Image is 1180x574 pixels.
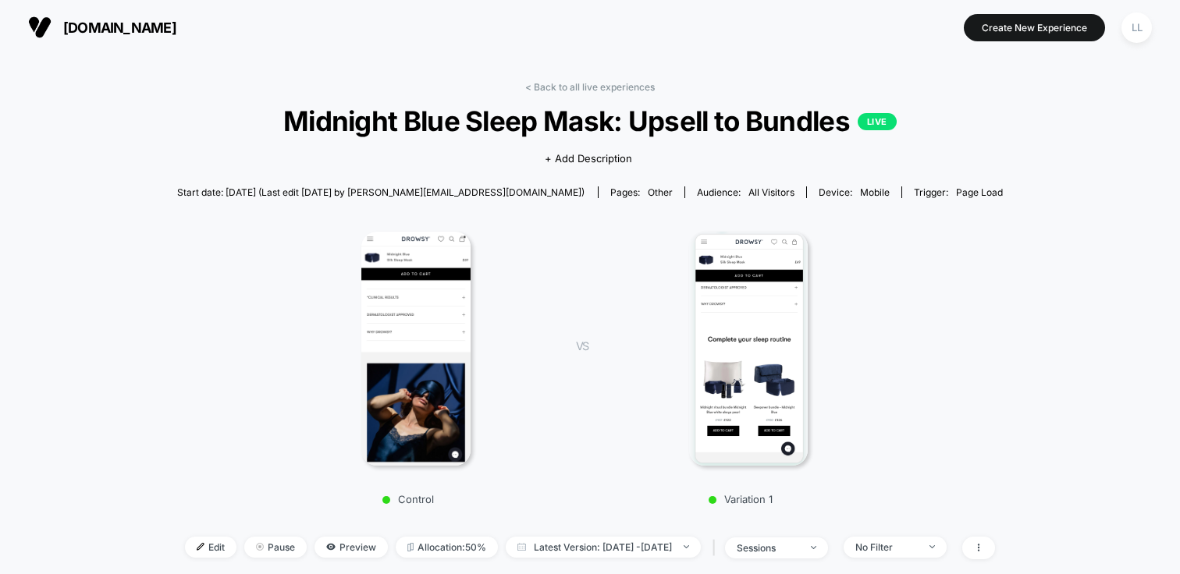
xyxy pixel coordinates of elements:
img: edit [197,543,204,551]
p: Variation 1 [604,493,877,505]
span: other [648,186,673,198]
div: sessions [737,542,799,554]
span: mobile [860,186,890,198]
span: VS [576,339,588,353]
div: Audience: [697,186,794,198]
span: Start date: [DATE] (Last edit [DATE] by [PERSON_NAME][EMAIL_ADDRESS][DOMAIN_NAME]) [177,186,585,198]
p: LIVE [858,113,897,130]
span: Latest Version: [DATE] - [DATE] [506,537,701,558]
span: Device: [806,186,901,198]
span: Preview [315,537,388,558]
img: end [811,546,816,549]
img: end [256,543,264,551]
div: Pages: [610,186,673,198]
span: Pause [244,537,307,558]
div: Trigger: [914,186,1003,198]
span: Allocation: 50% [396,537,498,558]
div: No Filter [855,541,918,553]
button: [DOMAIN_NAME] [23,15,181,40]
img: Control main [361,232,471,466]
img: end [684,545,689,548]
img: rebalance [407,543,414,551]
a: < Back to all live experiences [525,81,655,93]
img: Visually logo [28,16,52,39]
span: Page Load [956,186,1003,198]
span: All Visitors [748,186,794,198]
button: LL [1117,12,1157,44]
span: [DOMAIN_NAME] [63,19,176,36]
span: | [709,537,725,559]
span: + Add Description [545,151,632,167]
button: Create New Experience [964,14,1105,41]
img: calendar [517,543,526,551]
span: Midnight Blue Sleep Mask: Upsell to Bundles [219,105,962,137]
p: Control [272,493,545,505]
span: Edit [185,537,236,558]
img: end [929,545,935,548]
img: Variation 1 main [689,232,808,466]
div: LL [1121,12,1152,43]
